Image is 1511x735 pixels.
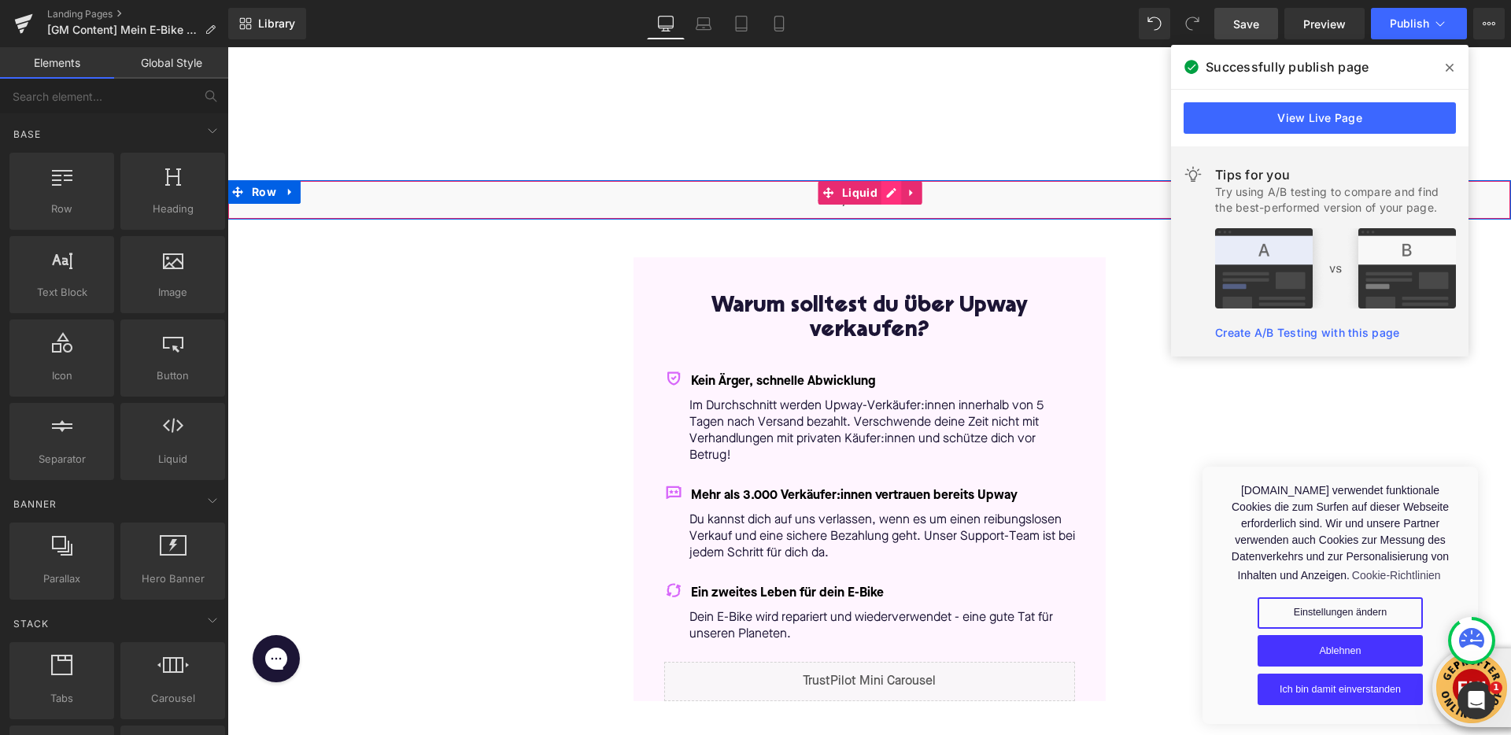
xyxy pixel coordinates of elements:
a: Laptop [685,8,722,39]
a: Create A/B Testing with this page [1215,326,1399,339]
span: Separator [14,451,109,467]
span: Banner [12,497,58,512]
a: Global Style [114,47,228,79]
img: light.svg [1184,165,1203,184]
a: Mobile [760,8,798,39]
span: Carousel [125,690,220,707]
span: [GM Content] Mein E-Bike verkaufen [47,24,198,36]
a: Cookie-Richtlinien (opens in a new tab) [1122,518,1215,539]
button: Undo [1139,8,1170,39]
span: 1 [1490,681,1502,694]
span: Row [20,133,53,157]
span: Liquid [125,451,220,467]
span: Button [125,367,220,384]
p: Du kannst dich auf uns verlassen, wenn es um einen reibungslosen Verkauf und eine sichere Bezahlu... [462,465,848,515]
span: Hero Banner [125,571,220,587]
span: Text Block [14,284,109,301]
h2: Warum solltest du über Upway verkaufen? [437,248,848,297]
span: Ein zweites Leben für dein E-Bike [464,540,656,552]
p: Im Durchschnitt werden Upway-Verkäufer:innen innerhalb von 5 Tagen nach Versand bezahlt. Verschwe... [462,351,848,417]
span: [DOMAIN_NAME] verwendet funktionale Cookies die zum Surfen auf dieser Webseite erforderlich sind.... [1004,437,1221,534]
div: cookie bar [975,419,1251,677]
iframe: Intercom live chat [1457,681,1495,719]
span: Image [125,284,220,301]
button: Publish [1371,8,1467,39]
span: Icon [14,367,109,384]
button: Ich bin damit einverstanden [1030,626,1195,658]
span: Tabs [14,690,109,707]
a: Expand / Collapse [674,134,695,157]
a: Preview [1284,8,1365,39]
a: Desktop [647,8,685,39]
a: View Live Page [1184,102,1456,134]
span: Preview [1303,16,1346,32]
span: Heading [125,201,220,217]
button: More [1473,8,1505,39]
span: Save [1233,16,1259,32]
span: Parallax [14,571,109,587]
a: Tablet [722,8,760,39]
span: Library [258,17,295,31]
p: Dein E-Bike wird repariert und wiederverwendet - eine gute Tat für unseren Planeten. [462,563,848,596]
span: Successfully publish page [1206,57,1369,76]
img: tip.png [1215,228,1456,308]
span: Mehr als 3.000 Verkäufer:innen vertrauen bereits Upway [464,442,790,455]
button: Einstellungen ändern [1030,550,1195,582]
span: Stack [12,616,50,631]
a: Expand / Collapse [53,133,73,157]
div: Try using A/B testing to compare and find the best-performed version of your page. [1215,184,1456,216]
a: Landing Pages [47,8,228,20]
button: Redo [1177,8,1208,39]
button: Ablehnen [1030,588,1195,619]
div: Tips for you [1215,165,1456,184]
span: Base [12,127,42,142]
span: Publish [1390,17,1429,30]
iframe: Gorgias live chat messenger [17,582,80,641]
span: Liquid [611,134,654,157]
span: Row [14,201,109,217]
a: New Library [228,8,306,39]
span: Kein Ärger, schnelle Abwicklung [464,328,648,341]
